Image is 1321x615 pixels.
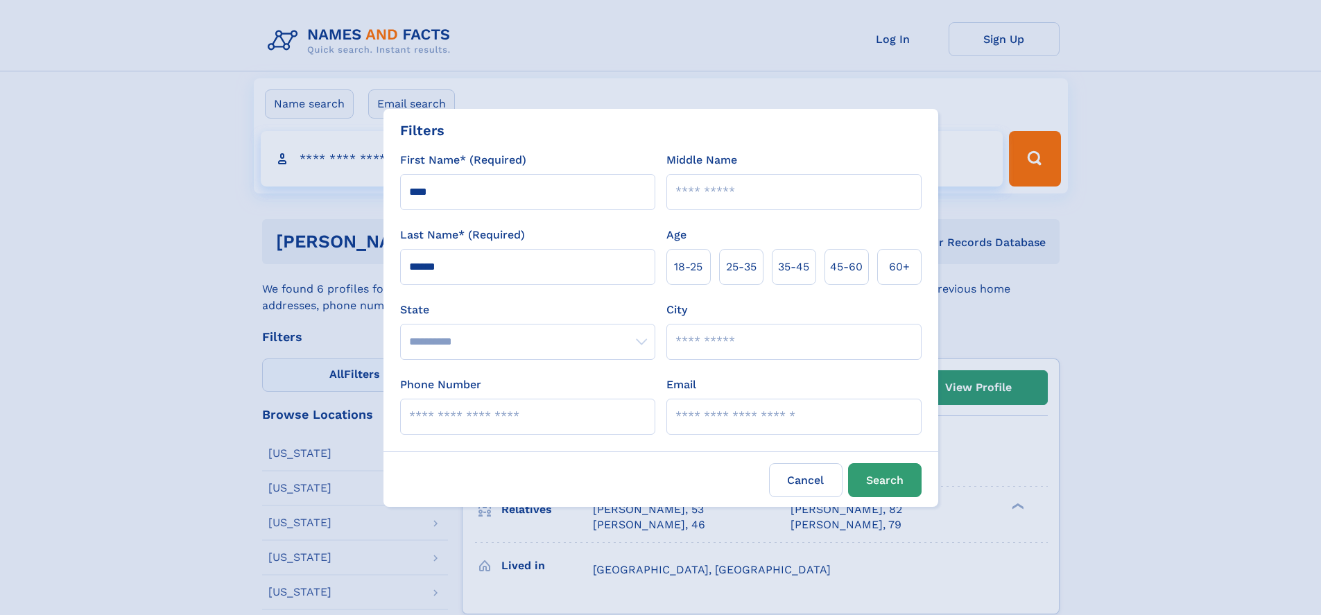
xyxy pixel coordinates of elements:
span: 35‑45 [778,259,809,275]
label: State [400,302,655,318]
label: Last Name* (Required) [400,227,525,243]
label: Age [666,227,687,243]
span: 60+ [889,259,910,275]
label: First Name* (Required) [400,152,526,168]
label: Email [666,376,696,393]
label: Phone Number [400,376,481,393]
button: Search [848,463,922,497]
label: City [666,302,687,318]
div: Filters [400,120,444,141]
label: Cancel [769,463,843,497]
label: Middle Name [666,152,737,168]
span: 45‑60 [830,259,863,275]
span: 25‑35 [726,259,757,275]
span: 18‑25 [674,259,702,275]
